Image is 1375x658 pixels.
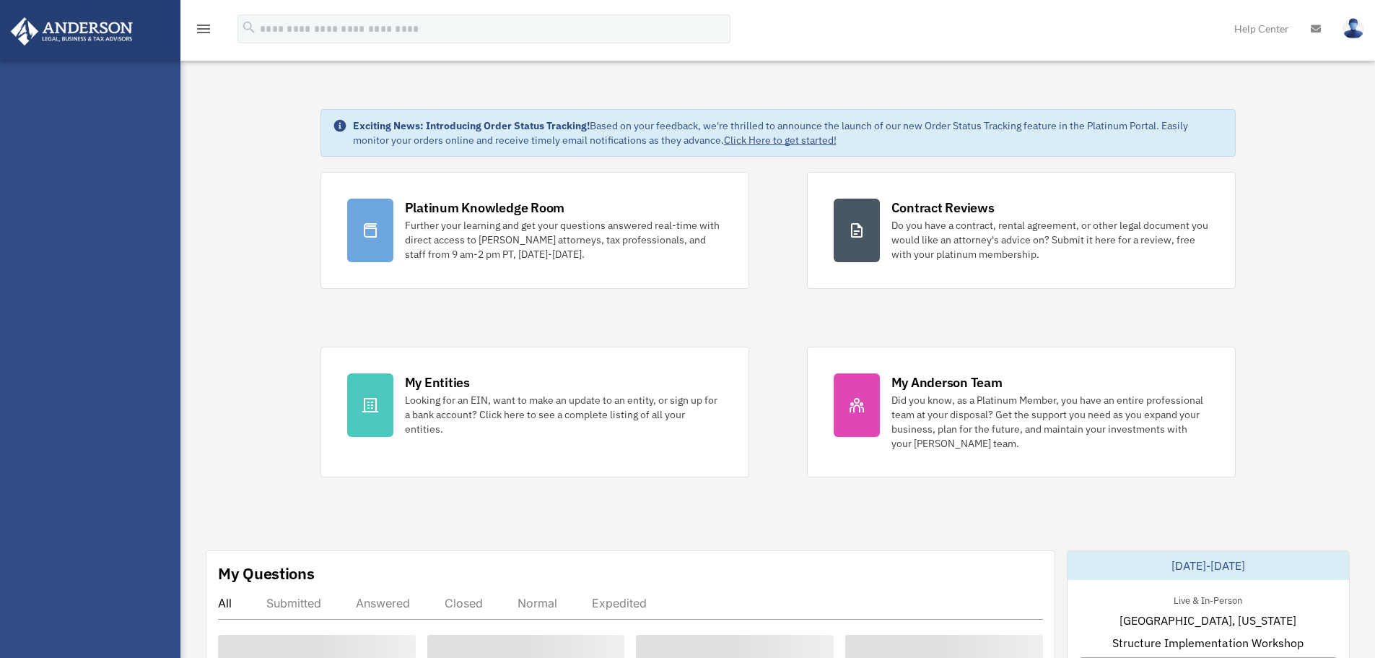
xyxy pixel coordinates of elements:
[1162,592,1254,607] div: Live & In-Person
[445,596,483,610] div: Closed
[1112,634,1304,651] span: Structure Implementation Workshop
[518,596,557,610] div: Normal
[320,172,749,289] a: Platinum Knowledge Room Further your learning and get your questions answered real-time with dire...
[891,393,1209,451] div: Did you know, as a Platinum Member, you have an entire professional team at your disposal? Get th...
[592,596,647,610] div: Expedited
[1343,18,1364,39] img: User Pic
[405,373,470,391] div: My Entities
[405,218,723,261] div: Further your learning and get your questions answered real-time with direct access to [PERSON_NAM...
[1119,612,1296,629] span: [GEOGRAPHIC_DATA], [US_STATE]
[353,119,590,132] strong: Exciting News: Introducing Order Status Tracking!
[218,596,232,610] div: All
[724,134,837,147] a: Click Here to get started!
[1068,551,1349,580] div: [DATE]-[DATE]
[405,199,565,217] div: Platinum Knowledge Room
[266,596,321,610] div: Submitted
[891,373,1003,391] div: My Anderson Team
[218,563,315,584] div: My Questions
[6,17,137,46] img: Anderson Advisors Platinum Portal
[195,20,212,38] i: menu
[405,393,723,436] div: Looking for an EIN, want to make an update to an entity, or sign up for a bank account? Click her...
[356,596,410,610] div: Answered
[195,25,212,38] a: menu
[807,347,1236,477] a: My Anderson Team Did you know, as a Platinum Member, you have an entire professional team at your...
[891,218,1209,261] div: Do you have a contract, rental agreement, or other legal document you would like an attorney's ad...
[353,118,1223,147] div: Based on your feedback, we're thrilled to announce the launch of our new Order Status Tracking fe...
[320,347,749,477] a: My Entities Looking for an EIN, want to make an update to an entity, or sign up for a bank accoun...
[241,20,257,35] i: search
[891,199,995,217] div: Contract Reviews
[807,172,1236,289] a: Contract Reviews Do you have a contract, rental agreement, or other legal document you would like...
